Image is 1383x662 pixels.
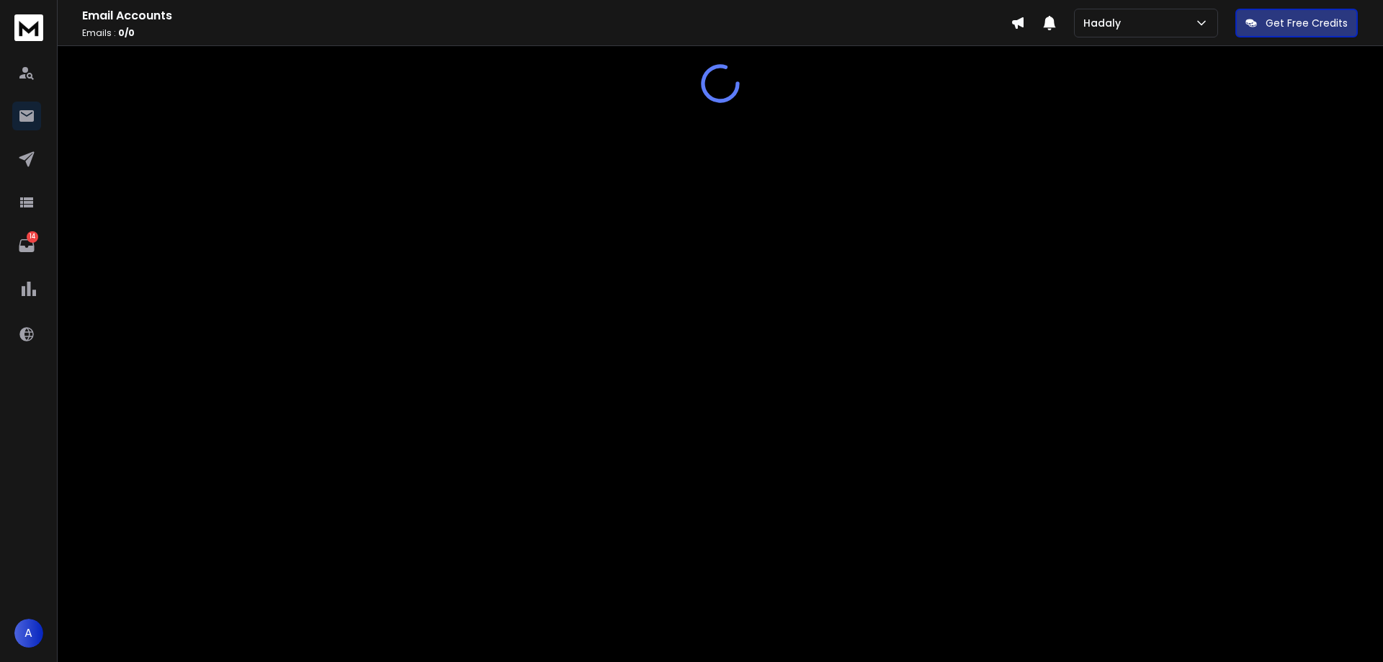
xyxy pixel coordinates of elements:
[1083,16,1127,30] p: Hadaly
[1266,16,1348,30] p: Get Free Credits
[118,27,135,39] span: 0 / 0
[82,27,1011,39] p: Emails :
[82,7,1011,24] h1: Email Accounts
[14,619,43,648] button: A
[12,231,41,260] a: 14
[1235,9,1358,37] button: Get Free Credits
[14,14,43,41] img: logo
[27,231,38,243] p: 14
